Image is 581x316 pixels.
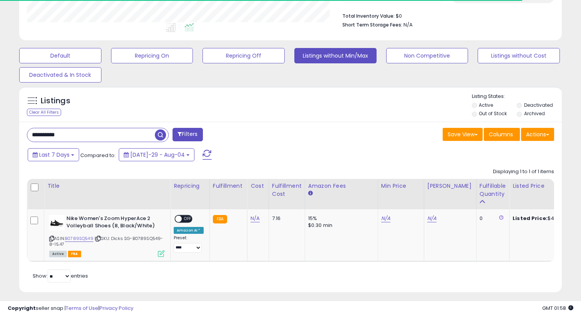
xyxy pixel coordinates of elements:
[308,215,372,222] div: 15%
[521,128,554,141] button: Actions
[443,128,483,141] button: Save View
[213,215,227,223] small: FBA
[68,251,81,257] span: FBA
[513,215,548,222] b: Listed Price:
[100,304,133,312] a: Privacy Policy
[294,48,377,63] button: Listings without Min/Max
[308,222,372,229] div: $0.30 min
[203,48,285,63] button: Repricing Off
[542,304,573,312] span: 2025-08-13 01:58 GMT
[251,215,260,222] a: N/A
[19,48,101,63] button: Default
[489,131,513,138] span: Columns
[49,235,163,247] span: | SKU: Dicks SG-B0789SQ549-8-15.47
[484,128,520,141] button: Columns
[427,182,473,190] div: [PERSON_NAME]
[174,227,204,234] div: Amazon AI *
[493,168,554,175] div: Displaying 1 to 1 of 1 items
[173,128,203,141] button: Filters
[27,109,61,116] div: Clear All Filters
[386,48,468,63] button: Non Competitive
[381,182,421,190] div: Min Price
[513,182,579,190] div: Listed Price
[33,272,88,280] span: Show: entries
[174,182,206,190] div: Repricing
[49,215,164,256] div: ASIN:
[480,215,503,222] div: 0
[478,48,560,63] button: Listings without Cost
[65,235,93,242] a: B0789SQ549
[28,148,79,161] button: Last 7 Days
[130,151,185,159] span: [DATE]-29 - Aug-04
[308,182,375,190] div: Amazon Fees
[41,96,70,106] h5: Listings
[182,216,194,222] span: OFF
[111,48,193,63] button: Repricing On
[272,215,299,222] div: 7.16
[479,110,507,117] label: Out of Stock
[427,215,437,222] a: N/A
[19,67,101,83] button: Deactivated & In Stock
[80,152,116,159] span: Compared to:
[479,102,493,108] label: Active
[513,215,576,222] div: $46.00
[480,182,506,198] div: Fulfillable Quantity
[47,182,167,190] div: Title
[213,182,244,190] div: Fulfillment
[524,102,553,108] label: Deactivated
[472,93,562,100] p: Listing States:
[308,190,313,197] small: Amazon Fees.
[49,215,65,230] img: 41DBvSiYIsL._SL40_.jpg
[66,304,98,312] a: Terms of Use
[8,304,36,312] strong: Copyright
[119,148,194,161] button: [DATE]-29 - Aug-04
[39,151,70,159] span: Last 7 Days
[524,110,545,117] label: Archived
[272,182,302,198] div: Fulfillment Cost
[251,182,266,190] div: Cost
[8,305,133,312] div: seller snap | |
[381,215,390,222] a: N/A
[49,251,67,257] span: All listings currently available for purchase on Amazon
[174,235,204,253] div: Preset:
[66,215,160,231] b: Nike Women's Zoom HyperAce 2 Volleyball Shoes (8, Black/White)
